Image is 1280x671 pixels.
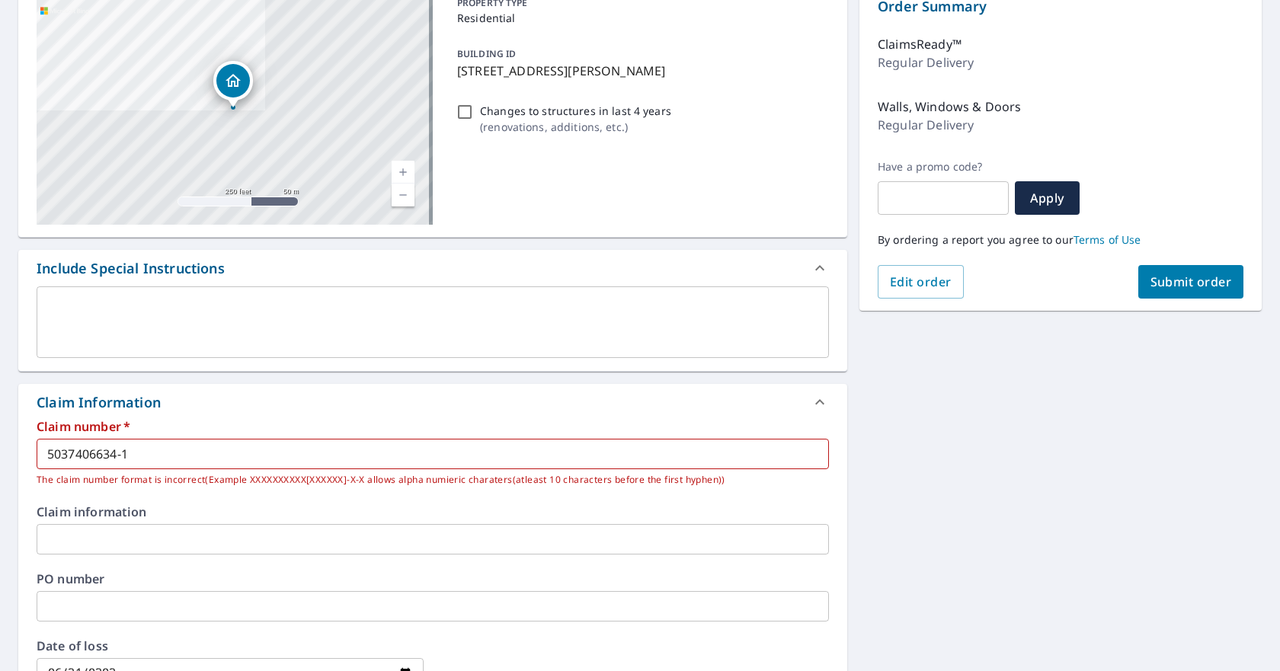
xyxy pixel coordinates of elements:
span: Edit order [890,273,952,290]
button: Edit order [878,265,964,299]
label: Claim information [37,506,829,518]
div: Include Special Instructions [37,258,225,279]
div: Claim Information [18,384,847,420]
label: Date of loss [37,640,424,652]
p: Residential [457,10,823,26]
button: Submit order [1138,265,1244,299]
p: [STREET_ADDRESS][PERSON_NAME] [457,62,823,80]
label: PO number [37,573,829,585]
p: BUILDING ID [457,47,516,60]
span: Submit order [1150,273,1232,290]
a: Current Level 17, Zoom Out [392,184,414,206]
p: Regular Delivery [878,53,974,72]
p: Regular Delivery [878,116,974,134]
a: Terms of Use [1074,232,1141,247]
p: Changes to structures in last 4 years [480,103,671,119]
p: ( renovations, additions, etc. ) [480,119,671,135]
div: Include Special Instructions [18,250,847,286]
a: Current Level 17, Zoom In [392,161,414,184]
p: Walls, Windows & Doors [878,97,1021,116]
p: By ordering a report you agree to our [878,233,1243,247]
span: Apply [1027,190,1067,206]
label: Have a promo code? [878,160,1009,174]
label: Claim number [37,420,829,433]
p: The claim number format is incorrect(Example XXXXXXXXXX[XXXXXX]-X-X allows alpha numieric charate... [37,472,818,487]
div: Claim Information [37,392,161,413]
button: Apply [1015,181,1080,215]
div: Dropped pin, building 1, Residential property, 121 Merle Ct NE Bemidji, MN 56601 [213,61,253,108]
p: ClaimsReady™ [878,35,962,53]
